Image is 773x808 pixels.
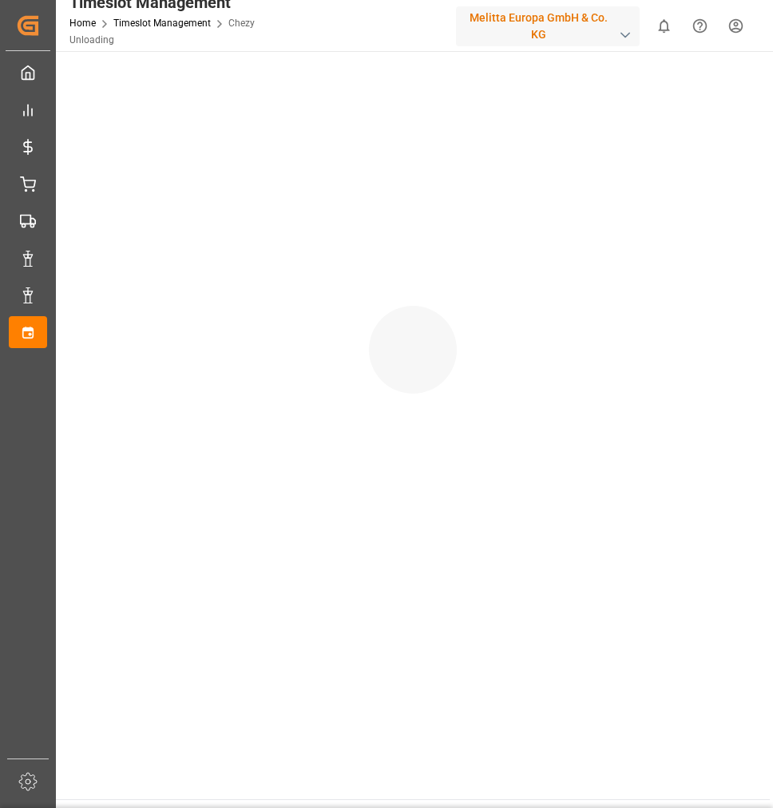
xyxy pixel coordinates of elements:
[113,18,211,29] a: Timeslot Management
[682,8,718,44] button: Help Center
[456,11,646,42] button: Melitta Europa GmbH & Co. KG
[646,8,682,44] button: show 0 new notifications
[456,6,640,46] div: Melitta Europa GmbH & Co. KG
[69,18,96,29] a: Home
